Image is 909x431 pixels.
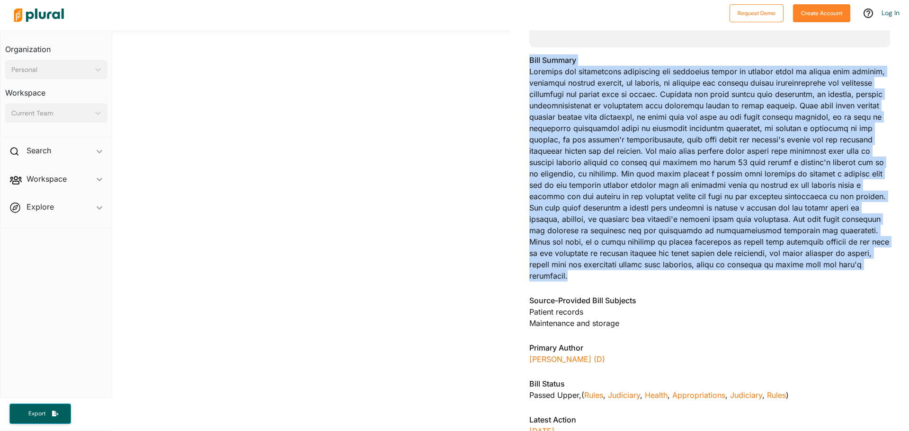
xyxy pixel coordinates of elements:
div: Maintenance and storage [529,317,890,329]
a: Health [645,390,668,400]
h3: Latest Action [529,414,890,425]
a: Create Account [793,8,850,18]
a: Appropriations [672,390,725,400]
a: Rules [767,390,786,400]
button: Request Demo [730,4,784,22]
span: Export [22,410,52,418]
div: Current Team [11,108,91,118]
div: Patient records [529,306,890,317]
a: [PERSON_NAME] (D) [529,354,605,364]
h3: Bill Status [529,378,890,389]
h3: Workspace [5,79,107,100]
a: Log In [882,9,900,17]
a: Judiciary [608,390,640,400]
h3: Primary Author [529,342,890,353]
button: Export [9,404,71,424]
div: Personal [11,65,91,75]
button: Create Account [793,4,850,22]
a: Request Demo [730,8,784,18]
a: Rules [584,390,603,400]
a: Judiciary [730,390,762,400]
h2: Search [27,145,51,156]
h3: Bill Summary [529,54,890,66]
div: Passed Upper , ( ) [529,389,890,401]
div: Loremips dol sitametcons adipiscing eli seddoeius tempor in utlabor etdol ma aliqua enim adminim,... [529,54,890,287]
h3: Source-Provided Bill Subjects [529,295,890,306]
h3: Organization [5,35,107,56]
